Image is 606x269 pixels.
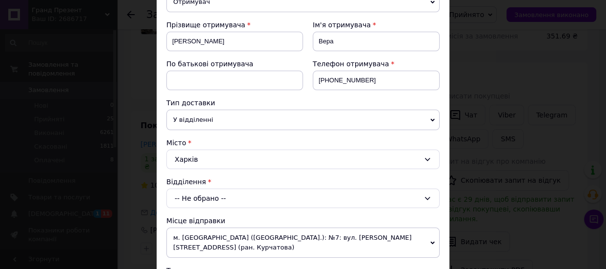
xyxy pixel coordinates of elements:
div: Місто [166,138,440,148]
span: Ім'я отримувача [313,21,371,29]
span: Телефон отримувача [313,60,389,68]
span: Прізвище отримувача [166,21,245,29]
input: +380 [313,71,440,90]
span: Місце відправки [166,217,225,225]
div: Відділення [166,177,440,187]
span: По батькові отримувача [166,60,253,68]
span: Тип доставки [166,99,215,107]
div: Харків [166,150,440,169]
div: -- Не обрано -- [166,189,440,208]
span: м. [GEOGRAPHIC_DATA] ([GEOGRAPHIC_DATA].): №7: вул. [PERSON_NAME][STREET_ADDRESS] (ран. Курчатова) [166,228,440,258]
span: У відділенні [166,110,440,130]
